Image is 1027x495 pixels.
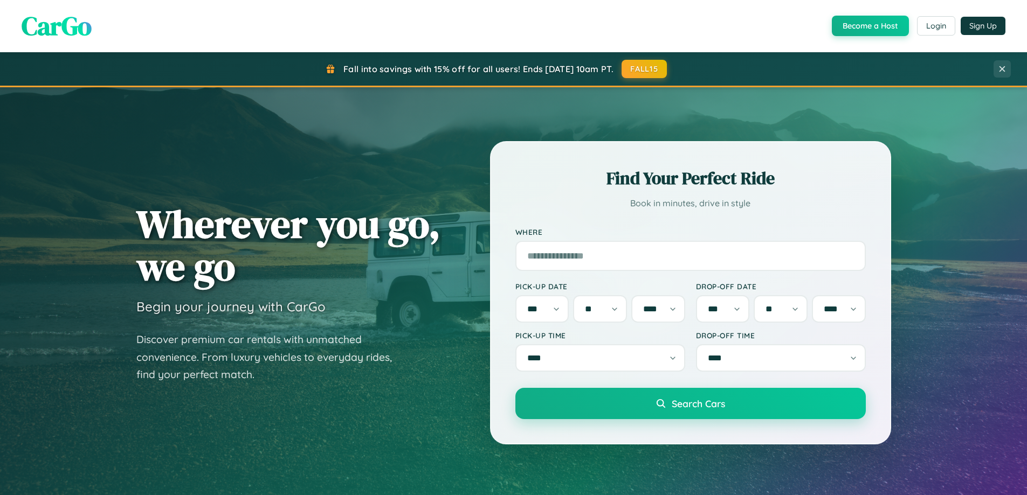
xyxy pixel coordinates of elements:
h3: Begin your journey with CarGo [136,298,326,315]
span: Search Cars [672,398,725,409]
label: Where [515,227,866,236]
h1: Wherever you go, we go [136,203,440,288]
button: Search Cars [515,388,866,419]
label: Pick-up Time [515,331,685,340]
label: Drop-off Time [696,331,866,340]
label: Pick-up Date [515,282,685,291]
button: FALL15 [622,60,667,78]
span: CarGo [22,8,92,44]
label: Drop-off Date [696,282,866,291]
button: Login [917,16,955,36]
p: Book in minutes, drive in style [515,196,866,211]
button: Sign Up [961,17,1005,35]
p: Discover premium car rentals with unmatched convenience. From luxury vehicles to everyday rides, ... [136,331,406,384]
h2: Find Your Perfect Ride [515,166,866,190]
span: Fall into savings with 15% off for all users! Ends [DATE] 10am PT. [343,64,614,74]
button: Become a Host [832,16,909,36]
